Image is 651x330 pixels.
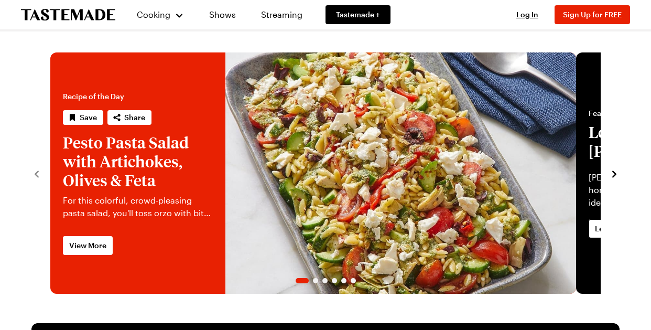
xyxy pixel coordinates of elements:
span: Sign Up for FREE [563,10,622,19]
a: Learn More [589,219,642,238]
span: Tastemade + [336,9,380,20]
a: View More [63,236,113,255]
span: View More [69,240,106,251]
button: navigate to previous item [31,167,42,179]
button: Share [107,110,151,125]
div: 1 / 6 [50,52,576,294]
span: Cooking [137,9,170,19]
span: Go to slide 4 [332,278,337,283]
a: Tastemade + [325,5,390,24]
span: Share [124,112,145,123]
span: Go to slide 6 [351,278,356,283]
span: Go to slide 1 [296,278,309,283]
button: Cooking [136,2,184,27]
span: Learn More [595,223,635,234]
span: Save [80,112,97,123]
span: Go to slide 5 [341,278,346,283]
span: Go to slide 3 [322,278,328,283]
button: Save recipe [63,110,103,125]
a: To Tastemade Home Page [21,9,115,21]
span: Go to slide 2 [313,278,318,283]
button: navigate to next item [609,167,620,179]
button: Log In [506,9,548,20]
span: Log In [516,10,538,19]
button: Sign Up for FREE [555,5,630,24]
